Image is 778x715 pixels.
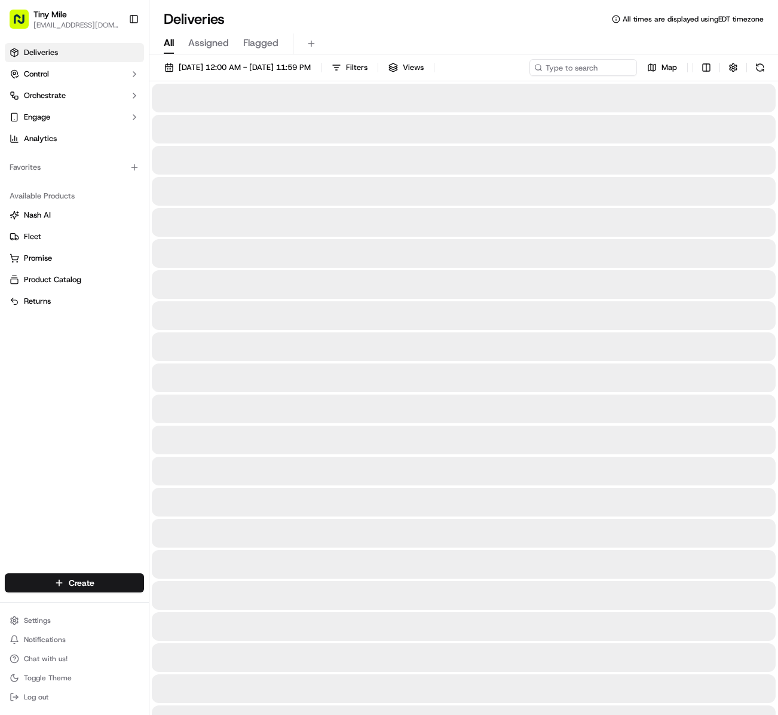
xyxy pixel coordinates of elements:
div: Available Products [5,187,144,206]
a: Nash AI [10,210,139,221]
button: [DATE] 12:00 AM - [DATE] 11:59 PM [159,59,316,76]
span: Engage [24,112,50,123]
button: Chat with us! [5,650,144,667]
button: Toggle Theme [5,670,144,686]
button: Returns [5,292,144,311]
button: Log out [5,689,144,705]
button: Notifications [5,631,144,648]
span: Settings [24,616,51,625]
button: Views [383,59,429,76]
a: Deliveries [5,43,144,62]
span: Promise [24,253,52,264]
span: Nash AI [24,210,51,221]
span: Analytics [24,133,57,144]
span: Views [403,62,424,73]
span: All times are displayed using EDT timezone [623,14,764,24]
span: Fleet [24,231,41,242]
button: Filters [326,59,373,76]
button: Product Catalog [5,270,144,289]
span: Control [24,69,49,80]
span: [DATE] 12:00 AM - [DATE] 11:59 PM [179,62,311,73]
a: Promise [10,253,139,264]
span: Create [69,577,94,589]
span: Orchestrate [24,90,66,101]
a: Returns [10,296,139,307]
input: Type to search [529,59,637,76]
button: Tiny Mile [33,8,67,20]
span: Log out [24,692,48,702]
button: Fleet [5,227,144,246]
button: Orchestrate [5,86,144,105]
button: Engage [5,108,144,127]
span: Notifications [24,635,66,644]
h1: Deliveries [164,10,225,29]
button: [EMAIL_ADDRESS][DOMAIN_NAME] [33,20,119,30]
button: Create [5,573,144,592]
button: Control [5,65,144,84]
button: Tiny Mile[EMAIL_ADDRESS][DOMAIN_NAME] [5,5,124,33]
span: Flagged [243,36,278,50]
span: Assigned [188,36,229,50]
a: Analytics [5,129,144,148]
button: Refresh [752,59,768,76]
span: Chat with us! [24,654,68,664]
span: Returns [24,296,51,307]
span: Filters [346,62,367,73]
button: Promise [5,249,144,268]
button: Settings [5,612,144,629]
span: Map [661,62,677,73]
span: Deliveries [24,47,58,58]
button: Nash AI [5,206,144,225]
button: Map [642,59,682,76]
div: Favorites [5,158,144,177]
a: Fleet [10,231,139,242]
a: Product Catalog [10,274,139,285]
span: All [164,36,174,50]
span: Product Catalog [24,274,81,285]
span: Toggle Theme [24,673,72,683]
